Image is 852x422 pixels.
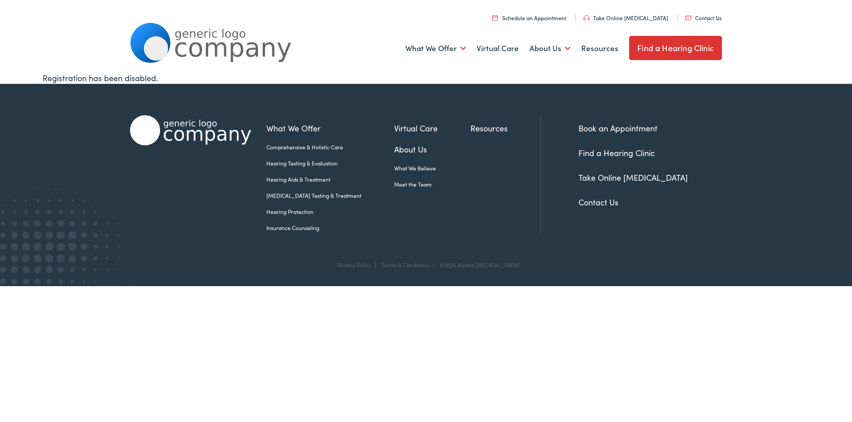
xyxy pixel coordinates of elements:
a: About Us [530,32,570,65]
a: Contact Us [578,196,618,208]
div: Registration has been disabled. [43,72,809,84]
a: Virtual Care [477,32,519,65]
a: Hearing Aids & Treatment [266,175,394,183]
a: What We Offer [266,122,394,134]
a: Take Online [MEDICAL_DATA] [583,14,668,22]
a: Terms & Conditions [382,261,429,269]
a: Find a Hearing Clinic [629,36,722,60]
a: Schedule an Appointment [492,14,566,22]
a: Resources [470,122,540,134]
a: Contact Us [685,14,722,22]
a: About Us [394,143,470,155]
a: Hearing Testing & Evaluation [266,159,394,167]
a: Privacy Policy [337,261,371,269]
a: Take Online [MEDICAL_DATA] [578,172,688,183]
a: Resources [581,32,618,65]
a: Insurance Counseling [266,224,394,232]
a: [MEDICAL_DATA] Testing & Treatment [266,191,394,200]
a: Comprehensive & Holistic Care [266,143,394,151]
div: ©2025 Alpaca [MEDICAL_DATA] [435,262,520,268]
a: Virtual Care [394,122,470,134]
a: Hearing Protection [266,208,394,216]
a: What We Believe [394,164,470,172]
a: Find a Hearing Clinic [578,147,655,158]
a: What We Offer [405,32,466,65]
img: Alpaca Audiology [130,115,251,145]
img: utility icon [685,16,691,20]
a: Meet the Team [394,180,470,188]
a: Book an Appointment [578,122,657,134]
img: utility icon [583,15,590,21]
img: utility icon [492,15,498,21]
